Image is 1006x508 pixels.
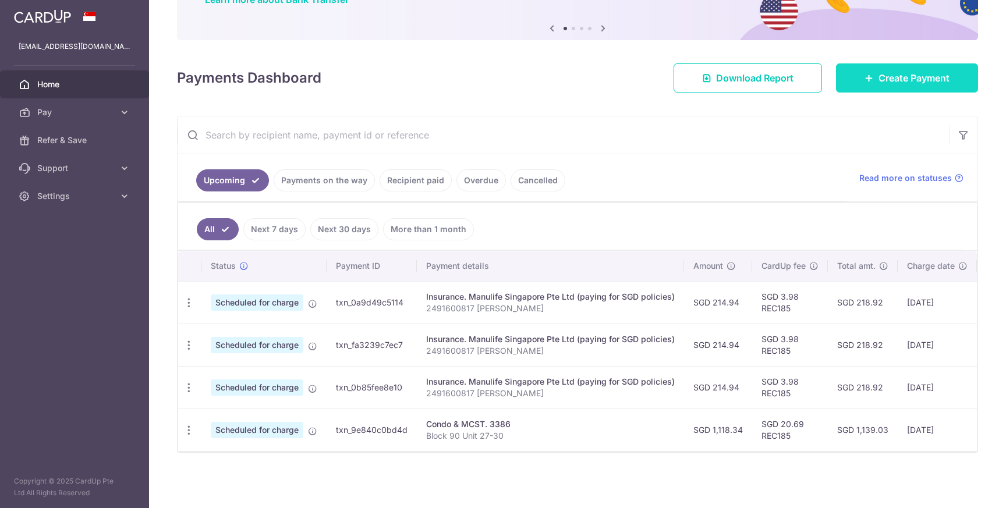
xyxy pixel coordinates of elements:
td: SGD 218.92 [828,281,898,324]
div: Insurance. Manulife Singapore Pte Ltd (paying for SGD policies) [426,291,675,303]
span: Refer & Save [37,134,114,146]
td: txn_9e840c0bd4d [327,408,417,451]
td: SGD 218.92 [828,324,898,366]
span: Download Report [716,71,794,85]
td: SGD 1,139.03 [828,408,898,451]
td: SGD 214.94 [684,324,752,366]
h4: Payments Dashboard [177,68,321,88]
div: Insurance. Manulife Singapore Pte Ltd (paying for SGD policies) [426,333,675,345]
span: Settings [37,190,114,202]
span: Amount [693,260,723,272]
p: 2491600817 [PERSON_NAME] [426,303,675,314]
span: Status [211,260,236,272]
a: Payments on the way [274,169,375,191]
td: SGD 214.94 [684,366,752,408]
td: SGD 3.98 REC185 [752,366,828,408]
a: All [197,218,239,240]
td: txn_0b85fee8e10 [327,366,417,408]
a: Download Report [674,63,822,93]
span: Pay [37,106,114,118]
td: [DATE] [898,324,977,366]
span: Create Payment [879,71,950,85]
input: Search by recipient name, payment id or reference [178,116,950,154]
a: Read more on statuses [859,172,964,184]
div: Insurance. Manulife Singapore Pte Ltd (paying for SGD policies) [426,376,675,388]
td: SGD 1,118.34 [684,408,752,451]
td: SGD 214.94 [684,281,752,324]
img: CardUp [14,9,71,23]
p: [EMAIL_ADDRESS][DOMAIN_NAME] [19,41,130,52]
p: 2491600817 [PERSON_NAME] [426,388,675,399]
a: More than 1 month [383,218,474,240]
span: Charge date [907,260,955,272]
span: Support [37,162,114,174]
a: Cancelled [511,169,565,191]
a: Next 7 days [243,218,306,240]
td: [DATE] [898,366,977,408]
span: Scheduled for charge [211,422,303,438]
td: SGD 3.98 REC185 [752,324,828,366]
span: Scheduled for charge [211,294,303,311]
td: [DATE] [898,281,977,324]
td: [DATE] [898,408,977,451]
a: Next 30 days [310,218,378,240]
th: Payment ID [327,251,417,281]
td: txn_fa3239c7ec7 [327,324,417,366]
a: Overdue [456,169,506,191]
span: Scheduled for charge [211,379,303,396]
td: SGD 218.92 [828,366,898,408]
span: CardUp fee [761,260,806,272]
span: Total amt. [837,260,876,272]
p: Block 90 Unit 27-30 [426,430,675,442]
td: SGD 20.69 REC185 [752,408,828,451]
span: Help [27,8,51,19]
p: 2491600817 [PERSON_NAME] [426,345,675,357]
td: SGD 3.98 REC185 [752,281,828,324]
span: Scheduled for charge [211,337,303,353]
a: Recipient paid [380,169,452,191]
span: Read more on statuses [859,172,952,184]
span: Home [37,79,114,90]
div: Condo & MCST. 3386 [426,418,675,430]
a: Create Payment [836,63,978,93]
th: Payment details [417,251,684,281]
td: txn_0a9d49c5114 [327,281,417,324]
a: Upcoming [196,169,269,191]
